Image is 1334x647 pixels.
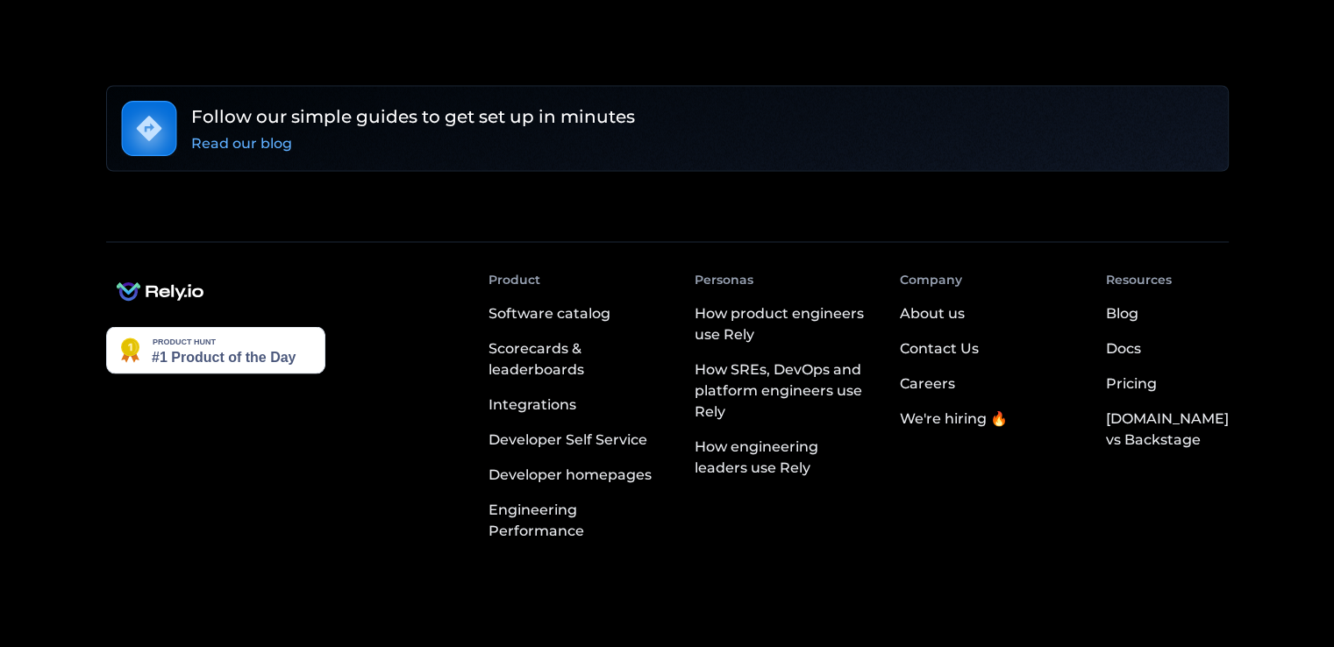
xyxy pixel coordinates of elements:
[900,295,965,331] a: About us
[1105,295,1138,331] a: Blog
[489,464,652,485] div: Developer homepages
[489,492,666,548] a: Engineering Performance
[1105,302,1138,323] div: Blog
[489,429,647,450] div: Developer Self Service
[900,338,979,359] div: Contact Us
[489,394,576,415] div: Integrations
[1105,401,1228,457] a: [DOMAIN_NAME] vs Backstage
[489,457,666,492] a: Developer homepages
[1105,373,1156,394] div: Pricing
[489,387,666,422] a: Integrations
[489,270,540,288] div: Product
[900,373,955,394] div: Careers
[489,499,666,541] div: Engineering Performance
[900,408,1008,429] div: We're hiring 🔥
[695,436,872,478] div: How engineering leaders use Rely
[900,302,965,323] div: About us
[1105,270,1171,288] div: Resources
[695,302,872,345] div: How product engineers use Rely
[900,270,962,288] div: Company
[1105,408,1228,450] div: [DOMAIN_NAME] vs Backstage
[191,103,635,129] h6: Follow our simple guides to get set up in minutes
[489,422,666,457] a: Developer Self Service
[695,352,872,429] a: How SREs, DevOps and platform engineers use Rely
[695,270,753,288] div: Personas
[900,401,1008,436] a: We're hiring 🔥
[1105,331,1140,366] a: Docs
[1105,366,1156,401] a: Pricing
[489,295,666,331] a: Software catalog
[106,85,1229,171] a: Follow our simple guides to get set up in minutesRead our blog
[191,132,292,153] div: Read our blog
[106,326,325,373] img: Rely.io - The developer portal with an AI assistant you can speak with | Product Hunt
[489,331,666,387] a: Scorecards & leaderboards
[1218,531,1309,622] iframe: Chatbot
[695,359,872,422] div: How SREs, DevOps and platform engineers use Rely
[900,331,979,366] a: Contact Us
[900,366,955,401] a: Careers
[695,429,872,485] a: How engineering leaders use Rely
[695,295,872,352] a: How product engineers use Rely
[489,302,610,323] div: Software catalog
[489,338,666,380] div: Scorecards & leaderboards
[1105,338,1140,359] div: Docs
